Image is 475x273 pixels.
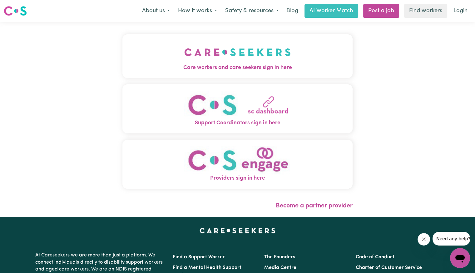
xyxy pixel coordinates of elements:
[264,265,296,270] a: Media Centre
[122,34,353,78] button: Care workers and care seekers sign in here
[433,232,470,246] iframe: Message from company
[200,228,275,233] a: Careseekers home page
[174,4,221,17] button: How it works
[404,4,447,18] a: Find workers
[122,174,353,182] span: Providers sign in here
[4,5,27,17] img: Careseekers logo
[356,265,422,270] a: Charter of Customer Service
[4,4,27,18] a: Careseekers logo
[122,64,353,72] span: Care workers and care seekers sign in here
[264,255,295,260] a: The Founders
[304,4,358,18] a: AI Worker Match
[122,119,353,127] span: Support Coordinators sign in here
[173,255,225,260] a: Find a Support Worker
[221,4,283,17] button: Safety & resources
[138,4,174,17] button: About us
[276,203,353,209] a: Become a partner provider
[450,4,471,18] a: Login
[283,4,302,18] a: Blog
[450,248,470,268] iframe: Button to launch messaging window
[122,84,353,133] button: Support Coordinators sign in here
[122,140,353,189] button: Providers sign in here
[356,255,394,260] a: Code of Conduct
[4,4,38,9] span: Need any help?
[363,4,399,18] a: Post a job
[418,233,430,246] iframe: Close message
